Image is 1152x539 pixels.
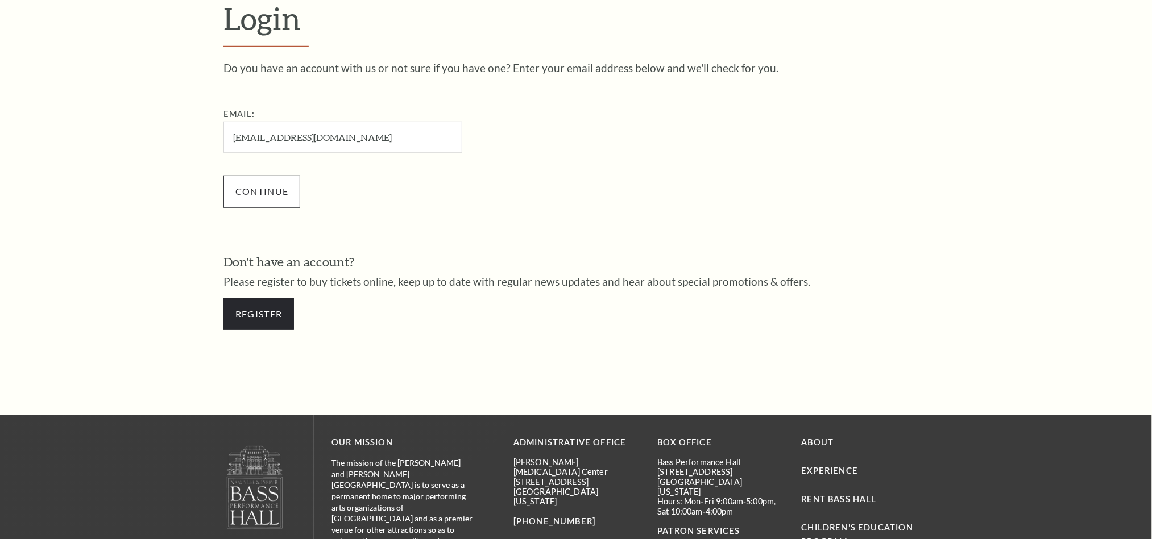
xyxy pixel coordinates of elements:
p: Do you have an account with us or not sure if you have one? Enter your email address below and we... [223,62,929,73]
p: [GEOGRAPHIC_DATA][US_STATE] [513,487,640,507]
input: Continue [223,176,300,207]
p: Hours: Mon-Fri 9:00am-5:00pm, Sat 10:00am-4:00pm [657,496,784,516]
h3: Don't have an account? [223,253,929,271]
p: [STREET_ADDRESS] [513,477,640,487]
p: Please register to buy tickets online, keep up to date with regular news updates and hear about s... [223,276,929,287]
p: [PERSON_NAME][MEDICAL_DATA] Center [513,457,640,477]
a: Register [223,298,294,330]
p: [PHONE_NUMBER] [513,515,640,529]
a: Experience [802,466,859,475]
p: [GEOGRAPHIC_DATA][US_STATE] [657,477,784,497]
label: Email: [223,109,255,119]
p: [STREET_ADDRESS] [657,467,784,477]
p: OUR MISSION [331,436,474,450]
p: BOX OFFICE [657,436,784,450]
img: logo-footer.png [226,445,284,529]
p: Bass Performance Hall [657,457,784,467]
input: Required [223,122,462,153]
a: About [802,437,834,447]
a: Rent Bass Hall [802,494,877,504]
p: Administrative Office [513,436,640,450]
